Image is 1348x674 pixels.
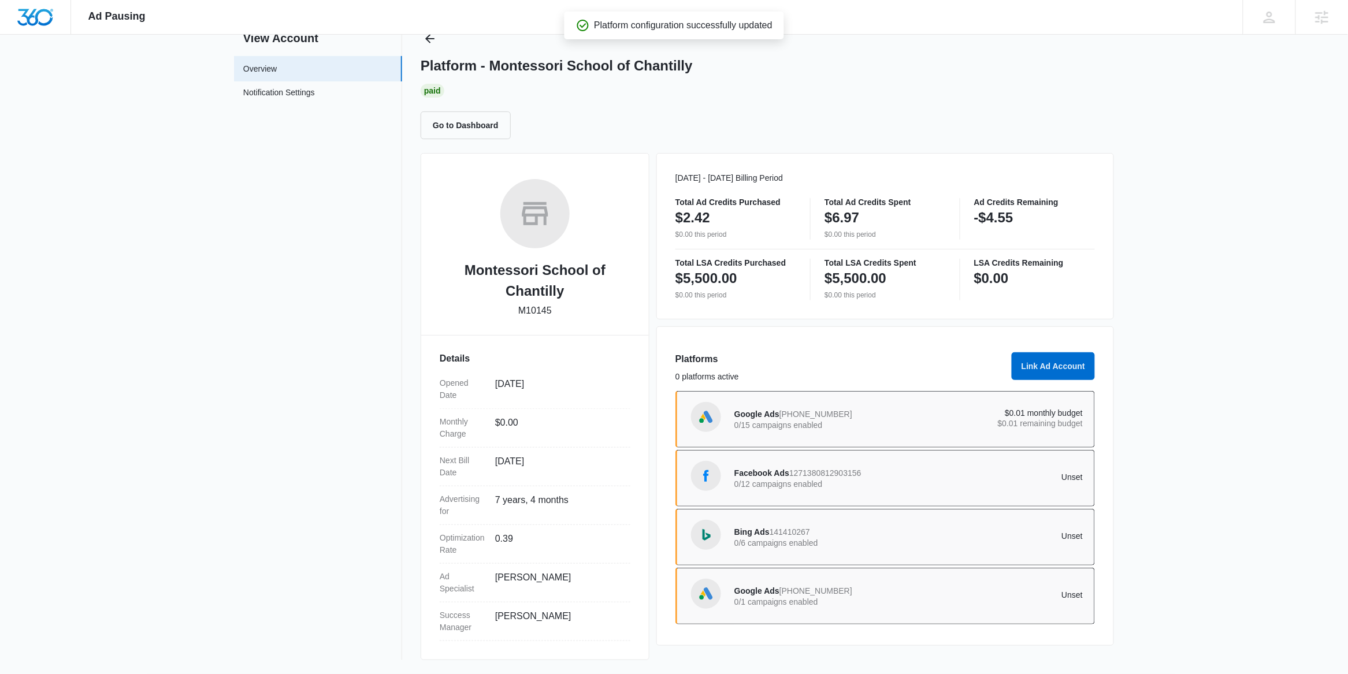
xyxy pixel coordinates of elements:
h2: View Account [234,29,402,47]
img: Google Ads [697,585,715,602]
span: [PHONE_NUMBER] [779,586,852,595]
p: 0/12 campaigns enabled [734,480,909,488]
p: Total LSA Credits Purchased [675,259,796,267]
a: Google AdsGoogle Ads[PHONE_NUMBER]0/1 campaigns enabledUnset [675,568,1095,624]
p: Unset [909,591,1083,599]
p: Ad Credits Remaining [974,198,1095,206]
p: $2.42 [675,208,710,227]
p: LSA Credits Remaining [974,259,1095,267]
h2: Montessori School of Chantilly [440,260,630,301]
dt: Ad Specialist [440,571,486,595]
dd: [DATE] [495,377,621,401]
p: -$4.55 [974,208,1013,227]
dd: [PERSON_NAME] [495,609,621,634]
dt: Optimization Rate [440,532,486,556]
p: $0.00 this period [675,229,796,240]
p: Unset [909,473,1083,481]
a: Notification Settings [243,87,315,102]
dt: Advertising for [440,493,486,517]
div: Success Manager[PERSON_NAME] [440,602,630,641]
h3: Platforms [675,352,1005,366]
img: Bing Ads [697,526,715,543]
div: Monthly Charge$0.00 [440,409,630,448]
p: $5,500.00 [825,269,886,288]
h1: Platform - Montessori School of Chantilly [421,57,693,75]
span: Google Ads [734,409,779,419]
dt: Monthly Charge [440,416,486,440]
dd: 7 years, 4 months [495,493,621,517]
p: Total LSA Credits Spent [825,259,945,267]
span: [PHONE_NUMBER] [779,409,852,419]
a: Facebook AdsFacebook Ads12713808129031560/12 campaigns enabledUnset [675,450,1095,507]
p: $0.00 this period [675,290,796,300]
p: $5,500.00 [675,269,737,288]
a: Overview [243,63,277,75]
img: Facebook Ads [697,467,715,485]
p: 0 platforms active [675,371,1005,383]
p: [DATE] - [DATE] Billing Period [675,172,1095,184]
p: $0.00 [974,269,1009,288]
span: Google Ads [734,586,779,595]
div: Opened Date[DATE] [440,370,630,409]
p: 0/15 campaigns enabled [734,421,909,429]
dt: Next Bill Date [440,455,486,479]
div: Ad Specialist[PERSON_NAME] [440,564,630,602]
dd: [DATE] [495,455,621,479]
dd: 0.39 [495,532,621,556]
a: Bing AdsBing Ads1414102670/6 campaigns enabledUnset [675,509,1095,565]
h3: Details [440,352,630,366]
p: $0.00 this period [825,229,945,240]
dd: [PERSON_NAME] [495,571,621,595]
span: 141410267 [770,527,810,537]
img: Google Ads [697,408,715,426]
span: 1271380812903156 [789,468,861,478]
p: $0.01 remaining budget [909,419,1083,427]
span: Bing Ads [734,527,770,537]
div: Advertising for7 years, 4 months [440,486,630,525]
dt: Success Manager [440,609,486,634]
div: Next Bill Date[DATE] [440,448,630,486]
p: $0.01 monthly budget [909,409,1083,417]
p: Platform configuration successfully updated [594,18,773,32]
div: Paid [421,84,444,98]
span: Facebook Ads [734,468,789,478]
dt: Opened Date [440,377,486,401]
p: $6.97 [825,208,859,227]
p: Unset [909,532,1083,540]
button: Link Ad Account [1012,352,1095,380]
dd: $0.00 [495,416,621,440]
p: $0.00 this period [825,290,945,300]
button: Go to Dashboard [421,111,511,139]
a: Google AdsGoogle Ads[PHONE_NUMBER]0/15 campaigns enabled$0.01 monthly budget$0.01 remaining budget [675,391,1095,448]
p: M10145 [518,304,552,318]
button: Back [421,29,439,48]
p: Total Ad Credits Purchased [675,198,796,206]
p: 0/1 campaigns enabled [734,598,909,606]
span: Ad Pausing [88,10,146,23]
p: 0/6 campaigns enabled [734,539,909,547]
div: Optimization Rate0.39 [440,525,630,564]
a: Go to Dashboard [421,120,518,130]
p: Total Ad Credits Spent [825,198,945,206]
